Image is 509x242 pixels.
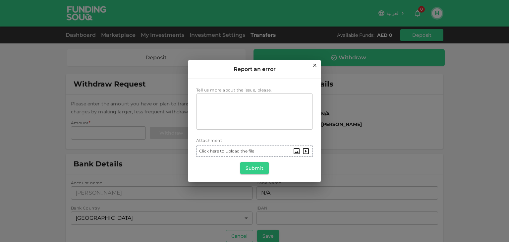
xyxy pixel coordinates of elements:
[188,60,321,79] div: Report an error
[196,88,272,92] span: Tell us more about the issue, please.
[199,148,254,154] span: Click here to upload the file
[196,93,313,130] div: moreAboutTheIssue
[196,138,222,143] span: Attachment
[240,162,269,174] button: Submit
[201,96,308,127] textarea: moreAboutTheIssue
